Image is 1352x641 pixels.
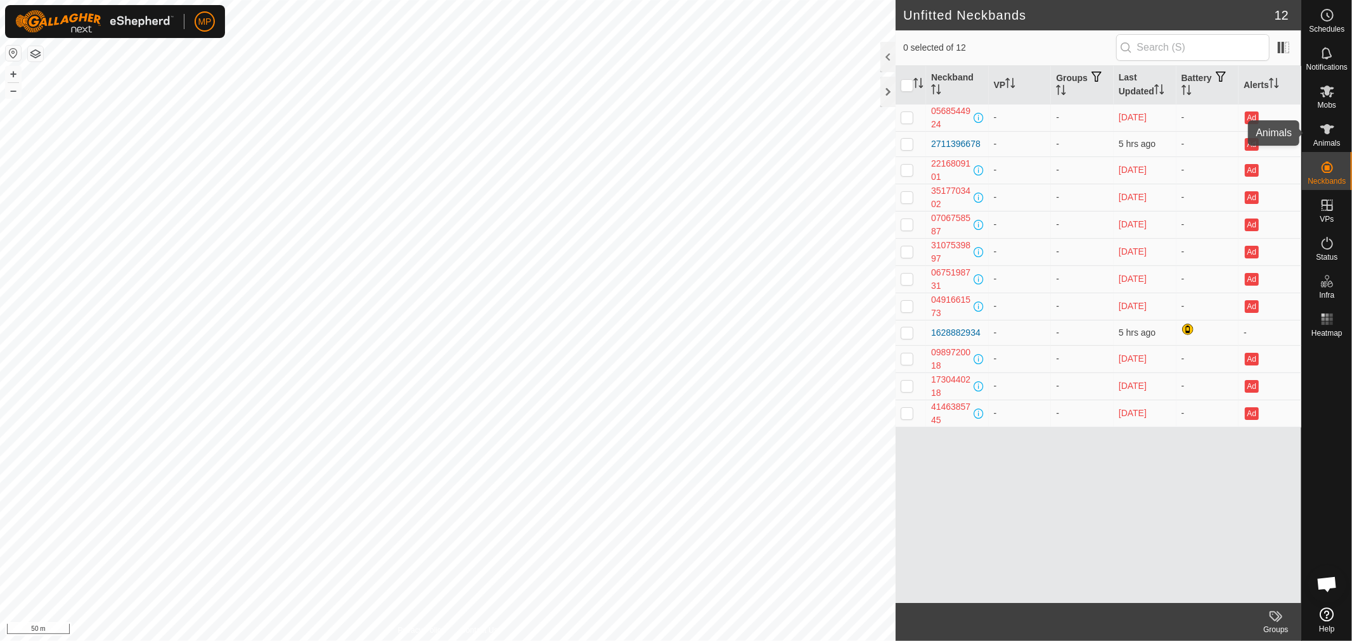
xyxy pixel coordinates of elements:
[989,66,1052,105] th: VP
[6,83,21,98] button: –
[460,625,498,636] a: Contact Us
[1245,246,1259,258] button: Ad
[1119,408,1147,418] span: 31 Aug 2025, 10:33 am
[1051,211,1114,238] td: -
[931,400,971,427] div: 4146385745
[1245,380,1259,393] button: Ad
[1308,177,1346,185] span: Neckbands
[1176,156,1239,184] td: -
[1319,625,1335,633] span: Help
[1051,293,1114,320] td: -
[1245,273,1259,286] button: Ad
[1245,164,1259,177] button: Ad
[994,301,997,311] app-display-virtual-paddock-transition: -
[1051,238,1114,265] td: -
[931,137,981,151] div: 2711396678
[931,373,971,400] div: 1730440218
[1119,381,1147,391] span: 31 Aug 2025, 10:33 am
[1119,165,1147,175] span: 31 Aug 2025, 10:33 am
[1308,565,1346,603] div: Open chat
[28,46,43,61] button: Map Layers
[994,274,997,284] app-display-virtual-paddock-transition: -
[931,184,971,211] div: 3517703402
[903,8,1275,23] h2: Unfitted Neckbands
[1051,372,1114,400] td: -
[1181,87,1192,97] p-sorticon: Activate to sort
[1005,80,1015,90] p-sorticon: Activate to sort
[931,157,971,184] div: 2216809101
[994,327,997,338] app-display-virtual-paddock-transition: -
[1309,25,1344,33] span: Schedules
[198,15,212,29] span: MP
[931,86,941,96] p-sorticon: Activate to sort
[994,139,997,149] app-display-virtual-paddock-transition: -
[1056,87,1066,97] p-sorticon: Activate to sort
[1176,131,1239,156] td: -
[6,46,21,61] button: Reset Map
[994,192,997,202] app-display-virtual-paddock-transition: -
[1051,345,1114,372] td: -
[903,41,1116,54] span: 0 selected of 12
[994,353,997,364] app-display-virtual-paddock-transition: -
[931,346,971,372] div: 0989720018
[1306,63,1348,71] span: Notifications
[1311,329,1342,337] span: Heatmap
[994,246,997,257] app-display-virtual-paddock-transition: -
[931,293,971,320] div: 0491661573
[1318,101,1336,109] span: Mobs
[1176,184,1239,211] td: -
[1176,104,1239,131] td: -
[913,80,924,90] p-sorticon: Activate to sort
[1269,80,1279,90] p-sorticon: Activate to sort
[1176,400,1239,427] td: -
[1051,184,1114,211] td: -
[1176,211,1239,238] td: -
[15,10,174,33] img: Gallagher Logo
[1176,372,1239,400] td: -
[1119,353,1147,364] span: 31 Aug 2025, 10:33 am
[994,219,997,229] app-display-virtual-paddock-transition: -
[1275,6,1289,25] span: 12
[1119,246,1147,257] span: 31 Aug 2025, 10:33 am
[1051,320,1114,345] td: -
[1176,345,1239,372] td: -
[931,105,971,131] div: 0568544924
[1119,139,1156,149] span: 8 Sept 2025, 12:33 pm
[1119,274,1147,284] span: 31 Aug 2025, 10:33 am
[1245,191,1259,204] button: Ad
[1316,253,1337,261] span: Status
[931,266,971,293] div: 0675198731
[1245,138,1259,151] button: Ad
[6,67,21,82] button: +
[1119,219,1147,229] span: 31 Aug 2025, 10:33 am
[1245,111,1259,124] button: Ad
[1176,66,1239,105] th: Battery
[1176,238,1239,265] td: -
[1154,86,1164,96] p-sorticon: Activate to sort
[1119,192,1147,202] span: 31 Aug 2025, 10:33 am
[1239,320,1301,345] td: -
[1302,602,1352,638] a: Help
[1251,624,1301,635] div: Groups
[1051,400,1114,427] td: -
[1245,407,1259,420] button: Ad
[1245,353,1259,365] button: Ad
[931,212,971,238] div: 0706758587
[1119,112,1147,122] span: 31 Aug 2025, 10:03 am
[1319,291,1334,299] span: Infra
[1051,156,1114,184] td: -
[1051,104,1114,131] td: -
[1176,265,1239,293] td: -
[1245,300,1259,313] button: Ad
[1051,131,1114,156] td: -
[1119,327,1156,338] span: 8 Sept 2025, 12:33 pm
[1245,219,1259,231] button: Ad
[994,408,997,418] app-display-virtual-paddock-transition: -
[1176,293,1239,320] td: -
[994,165,997,175] app-display-virtual-paddock-transition: -
[1051,66,1114,105] th: Groups
[994,112,997,122] app-display-virtual-paddock-transition: -
[926,66,989,105] th: Neckband
[1116,34,1270,61] input: Search (S)
[398,625,446,636] a: Privacy Policy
